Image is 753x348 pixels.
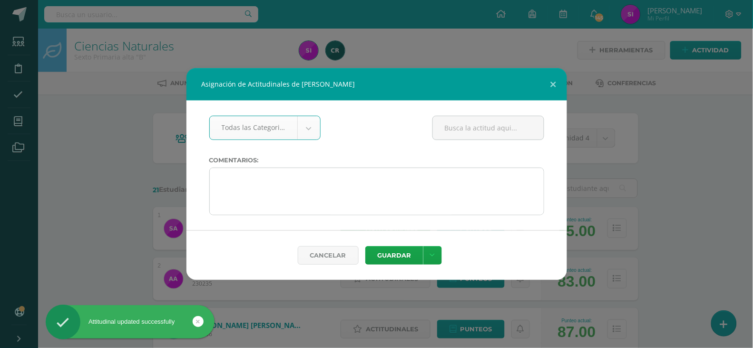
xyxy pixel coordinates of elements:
button: Guardar [365,246,423,265]
div: Attitudinal updated successfully [46,318,215,326]
button: Close (Esc) [540,68,567,100]
a: Cancelar [298,246,359,265]
div: Asignación de Actitudinales de [PERSON_NAME] [186,68,567,100]
span: Todas las Categorias [222,116,286,139]
a: Todas las Categorias [210,116,321,139]
input: Busca la actitud aqui... [433,116,544,139]
label: Comentarios: [209,157,544,164]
